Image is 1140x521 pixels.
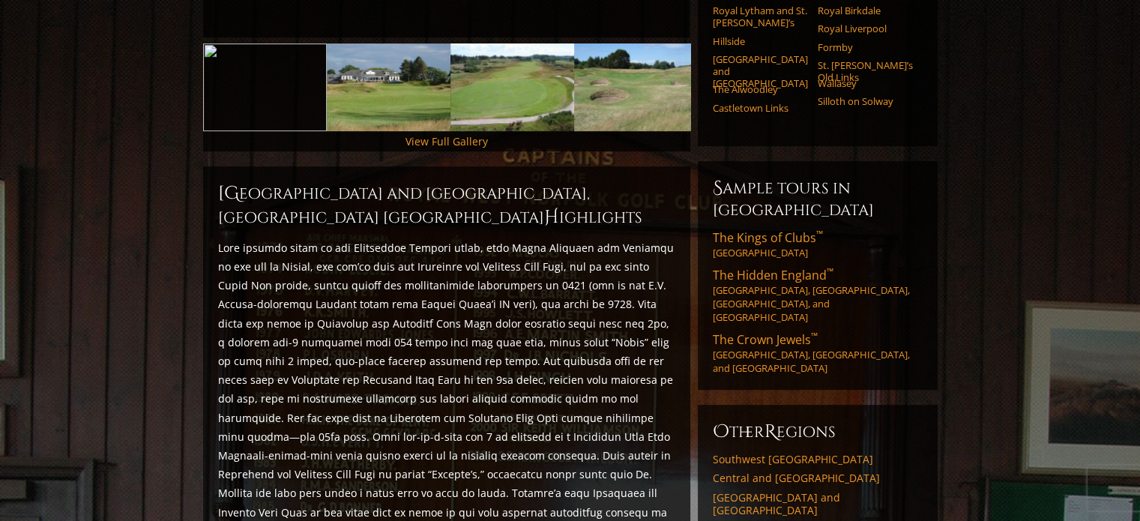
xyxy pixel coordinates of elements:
a: Royal Birkdale [818,4,913,16]
a: Royal Liverpool [818,22,913,34]
sup: ™ [827,265,833,278]
span: H [544,205,559,229]
a: The Alwoodley [713,83,808,95]
a: Formby [818,41,913,53]
a: The Hidden England™[GEOGRAPHIC_DATA], [GEOGRAPHIC_DATA], [GEOGRAPHIC_DATA], and [GEOGRAPHIC_DATA] [713,267,923,324]
span: O [713,420,729,444]
a: St. [PERSON_NAME]’s Old Links [818,59,913,84]
h6: Sample Tours in [GEOGRAPHIC_DATA] [713,176,923,220]
a: Castletown Links [713,102,808,114]
h6: ther egions [713,420,923,444]
span: The Crown Jewels [713,331,818,348]
a: The Crown Jewels™[GEOGRAPHIC_DATA], [GEOGRAPHIC_DATA], and [GEOGRAPHIC_DATA] [713,331,923,375]
a: Southwest [GEOGRAPHIC_DATA] [713,453,923,466]
sup: ™ [816,228,823,241]
span: R [764,420,776,444]
a: Central and [GEOGRAPHIC_DATA] [713,472,923,485]
a: [GEOGRAPHIC_DATA] and [GEOGRAPHIC_DATA] [713,491,923,517]
span: The Kings of Clubs [713,229,823,246]
a: Hillside [713,35,808,47]
a: View Full Gallery [405,134,488,148]
sup: ™ [811,330,818,343]
span: The Hidden England [713,267,833,283]
a: The Kings of Clubs™[GEOGRAPHIC_DATA] [713,229,923,259]
a: [GEOGRAPHIC_DATA] and [GEOGRAPHIC_DATA] [713,53,808,90]
h2: [GEOGRAPHIC_DATA] and [GEOGRAPHIC_DATA], [GEOGRAPHIC_DATA] [GEOGRAPHIC_DATA] ighlights [218,181,675,229]
a: Silloth on Solway [818,95,913,107]
a: Wallasey [818,77,913,89]
a: Royal Lytham and St. [PERSON_NAME]’s [713,4,808,29]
